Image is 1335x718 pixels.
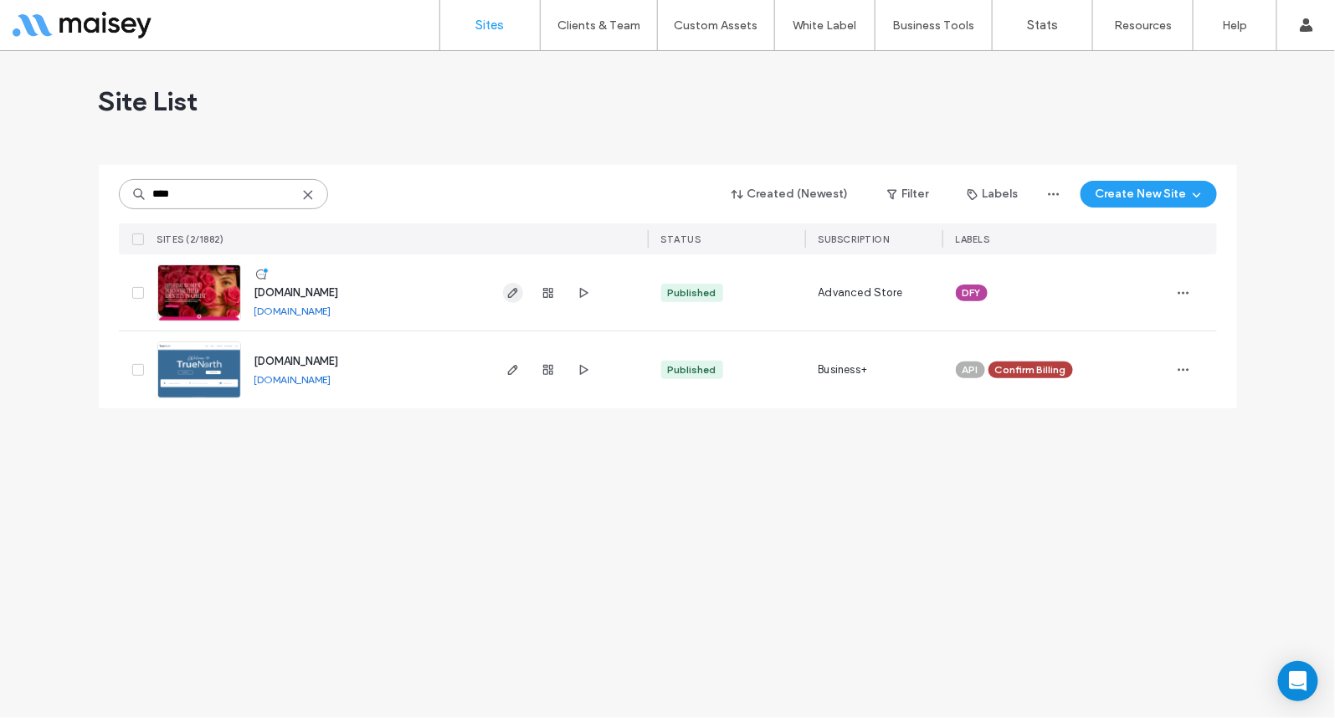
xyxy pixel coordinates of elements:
button: Created (Newest) [717,181,864,208]
div: Open Intercom Messenger [1278,661,1318,701]
span: Subscription [819,233,890,245]
label: Custom Assets [675,18,758,33]
span: STATUS [661,233,701,245]
span: SITES (2/1882) [157,233,224,245]
button: Labels [952,181,1034,208]
label: Clients & Team [557,18,640,33]
label: White Label [793,18,857,33]
span: API [963,362,978,377]
a: [DOMAIN_NAME] [254,355,339,367]
span: Confirm Billing [995,362,1066,377]
label: Business Tools [893,18,975,33]
a: [DOMAIN_NAME] [254,373,331,386]
div: Published [668,285,716,300]
span: Help [39,12,73,27]
span: Site List [99,85,198,118]
button: Filter [870,181,946,208]
label: Stats [1027,18,1058,33]
div: Published [668,362,716,377]
label: Resources [1114,18,1172,33]
label: Sites [476,18,505,33]
button: Create New Site [1081,181,1217,208]
label: Help [1223,18,1248,33]
span: Advanced Store [819,285,903,301]
span: LABELS [956,233,990,245]
span: Business+ [819,362,868,378]
a: [DOMAIN_NAME] [254,305,331,317]
span: DFY [963,285,981,300]
a: [DOMAIN_NAME] [254,286,339,299]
